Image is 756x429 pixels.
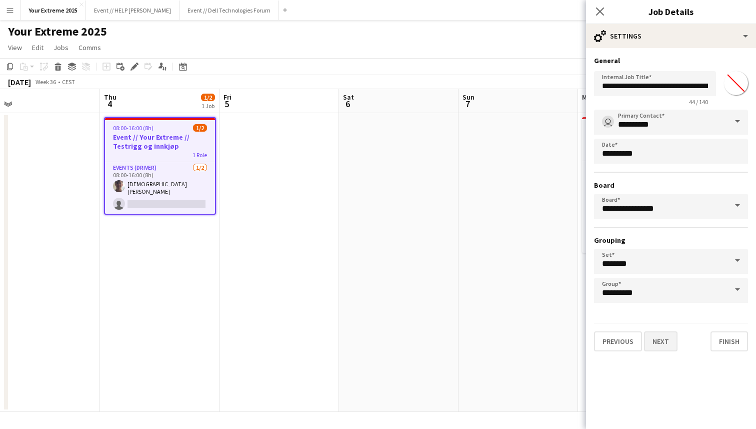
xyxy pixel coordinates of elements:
[586,24,756,48] div: Settings
[8,43,22,52] span: View
[104,117,216,215] app-job-card: 08:00-16:00 (8h)1/2Event // Your Extreme // Testrigg og innkjøp1 RoleEvents (Driver)1/208:00-16:0...
[192,151,207,159] span: 1 Role
[32,43,43,52] span: Edit
[586,5,756,18] h3: Job Details
[222,98,231,110] span: 5
[594,236,748,245] h3: Grouping
[582,93,595,102] span: Mon
[461,98,474,110] span: 7
[179,1,279,20] button: Event // Dell Technologies Forum
[580,98,595,110] span: 8
[644,331,677,351] button: Next
[104,93,116,102] span: Thu
[4,41,26,54] a: View
[78,43,101,52] span: Comms
[8,24,107,39] h1: Your Extreme 2025
[201,102,214,110] div: 1 Job
[33,78,58,86] span: Week 36
[8,77,31,87] div: [DATE]
[462,93,474,102] span: Sun
[343,93,354,102] span: Sat
[201,94,215,101] span: 1/2
[582,117,694,253] app-job-card: 08:00-23:00 (15h)4/5Event // Your Extreme // Kjøre [GEOGRAPHIC_DATA]-[GEOGRAPHIC_DATA]1 RoleEvent...
[341,98,354,110] span: 6
[113,124,153,132] span: 08:00-16:00 (8h)
[594,56,748,65] h3: General
[193,124,207,132] span: 1/2
[74,41,105,54] a: Comms
[49,41,72,54] a: Jobs
[62,78,75,86] div: CEST
[223,93,231,102] span: Fri
[594,331,642,351] button: Previous
[53,43,68,52] span: Jobs
[582,132,694,150] h3: Event // Your Extreme // Kjøre [GEOGRAPHIC_DATA]-[GEOGRAPHIC_DATA]
[102,98,116,110] span: 4
[681,98,716,106] span: 44 / 140
[20,1,86,20] button: Your Extreme 2025
[594,181,748,190] h3: Board
[105,162,215,214] app-card-role: Events (Driver)1/208:00-16:00 (8h)[DEMOGRAPHIC_DATA][PERSON_NAME]
[28,41,47,54] a: Edit
[86,1,179,20] button: Event // HELP [PERSON_NAME]
[582,161,694,253] app-card-role: Events (Event Staff)4A4/508:00-23:00 (15h)[PERSON_NAME][PERSON_NAME][PERSON_NAME][PERSON_NAME]
[105,133,215,151] h3: Event // Your Extreme // Testrigg og innkjøp
[710,331,748,351] button: Finish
